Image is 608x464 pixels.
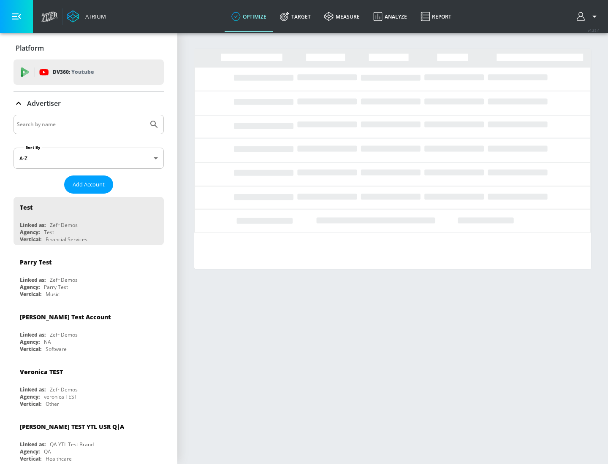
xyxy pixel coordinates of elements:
[50,441,94,448] div: QA YTL Test Brand
[64,175,113,194] button: Add Account
[366,1,414,32] a: Analyze
[20,236,41,243] div: Vertical:
[27,99,61,108] p: Advertiser
[20,386,46,393] div: Linked as:
[46,455,72,462] div: Healthcare
[20,276,46,283] div: Linked as:
[20,331,46,338] div: Linked as:
[20,229,40,236] div: Agency:
[44,338,51,345] div: NA
[73,180,105,189] span: Add Account
[50,331,78,338] div: Zefr Demos
[71,67,94,76] p: Youtube
[46,400,59,407] div: Other
[20,291,41,298] div: Vertical:
[20,368,63,376] div: Veronica TEST
[50,276,78,283] div: Zefr Demos
[20,203,33,211] div: Test
[20,221,46,229] div: Linked as:
[50,386,78,393] div: Zefr Demos
[44,283,68,291] div: Parry Test
[44,393,77,400] div: veronica TEST
[44,448,51,455] div: QA
[20,345,41,353] div: Vertical:
[46,291,60,298] div: Music
[17,119,145,130] input: Search by name
[20,455,41,462] div: Vertical:
[14,307,164,355] div: [PERSON_NAME] Test AccountLinked as:Zefr DemosAgency:NAVertical:Software
[14,252,164,300] div: Parry TestLinked as:Zefr DemosAgency:Parry TestVertical:Music
[225,1,273,32] a: optimize
[50,221,78,229] div: Zefr Demos
[14,361,164,410] div: Veronica TESTLinked as:Zefr DemosAgency:veronica TESTVertical:Other
[318,1,366,32] a: measure
[46,345,67,353] div: Software
[20,338,40,345] div: Agency:
[588,28,600,32] span: v 4.25.4
[14,197,164,245] div: TestLinked as:Zefr DemosAgency:TestVertical:Financial Services
[14,59,164,85] div: DV360: Youtube
[82,13,106,20] div: Atrium
[14,36,164,60] div: Platform
[16,43,44,53] p: Platform
[20,441,46,448] div: Linked as:
[20,448,40,455] div: Agency:
[273,1,318,32] a: Target
[67,10,106,23] a: Atrium
[44,229,54,236] div: Test
[20,423,124,431] div: [PERSON_NAME] TEST YTL USR Q|A
[20,258,52,266] div: Parry Test
[20,283,40,291] div: Agency:
[53,67,94,77] p: DV360:
[46,236,87,243] div: Financial Services
[14,148,164,169] div: A-Z
[20,400,41,407] div: Vertical:
[24,145,42,150] label: Sort By
[14,92,164,115] div: Advertiser
[20,313,111,321] div: [PERSON_NAME] Test Account
[20,393,40,400] div: Agency:
[414,1,458,32] a: Report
